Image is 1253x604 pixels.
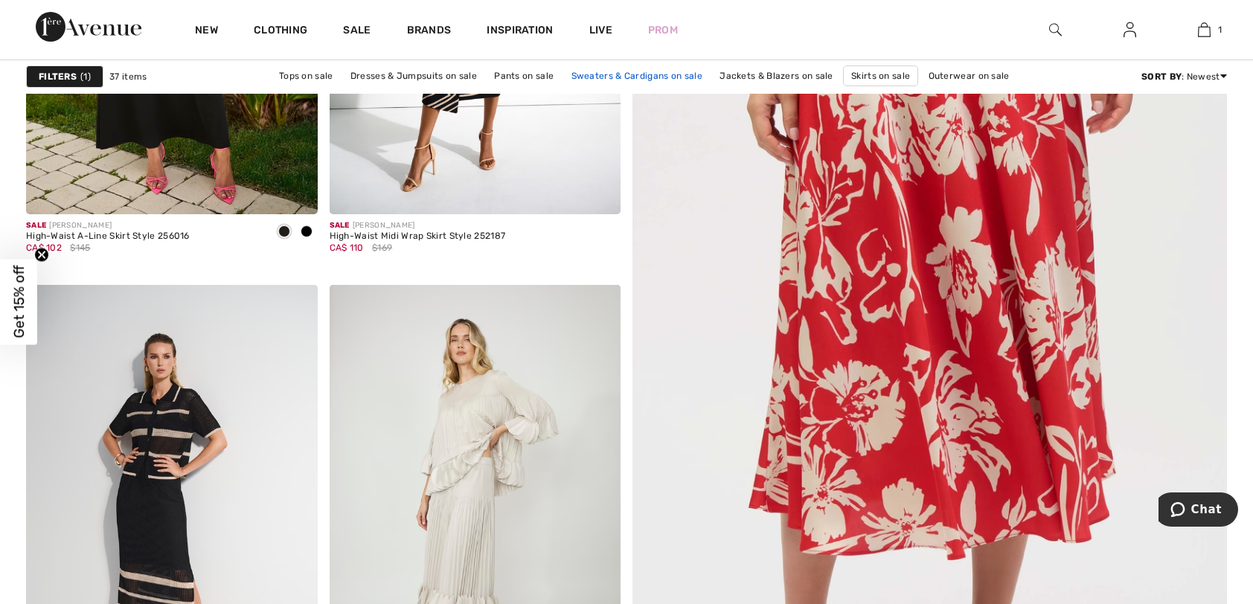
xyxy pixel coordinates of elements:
[330,221,350,230] span: Sale
[70,241,90,254] span: $145
[10,266,28,338] span: Get 15% off
[921,66,1017,86] a: Outerwear on sale
[26,231,190,242] div: High-Waist A-Line Skirt Style 256016
[843,65,918,86] a: Skirts on sale
[564,66,710,86] a: Sweaters & Cardigans on sale
[34,248,49,263] button: Close teaser
[343,66,484,86] a: Dresses & Jumpsuits on sale
[487,66,561,86] a: Pants on sale
[26,221,46,230] span: Sale
[589,22,612,38] a: Live
[1141,71,1182,82] strong: Sort By
[1198,21,1211,39] img: My Bag
[330,220,506,231] div: [PERSON_NAME]
[26,220,190,231] div: [PERSON_NAME]
[1167,21,1240,39] a: 1
[1218,23,1222,36] span: 1
[1049,21,1062,39] img: search the website
[1112,21,1148,39] a: Sign In
[273,220,295,245] div: Black
[330,242,364,253] span: CA$ 110
[26,242,62,253] span: CA$ 102
[1141,70,1227,83] div: : Newest
[487,24,553,39] span: Inspiration
[712,66,841,86] a: Jackets & Blazers on sale
[1159,492,1238,530] iframe: Opens a widget where you can chat to one of our agents
[254,24,307,39] a: Clothing
[648,22,678,38] a: Prom
[343,24,371,39] a: Sale
[36,12,141,42] img: 1ère Avenue
[80,70,91,83] span: 1
[109,70,147,83] span: 37 items
[39,70,77,83] strong: Filters
[1124,21,1136,39] img: My Info
[372,241,392,254] span: $169
[295,220,318,245] div: Midnight
[272,66,341,86] a: Tops on sale
[195,24,218,39] a: New
[330,231,506,242] div: High-Waist Midi Wrap Skirt Style 252187
[407,24,452,39] a: Brands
